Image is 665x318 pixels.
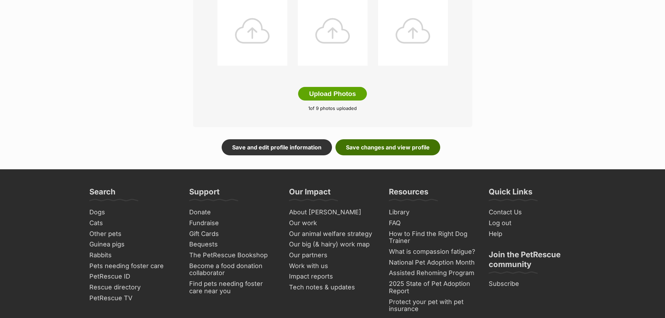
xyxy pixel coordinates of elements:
button: Upload Photos [298,87,367,101]
a: Subscribe [486,279,579,289]
a: 2025 State of Pet Adoption Report [386,279,479,296]
a: What is compassion fatigue? [386,246,479,257]
h3: Quick Links [489,187,532,201]
h3: Resources [389,187,428,201]
a: Contact Us [486,207,579,218]
span: 1 [308,105,310,111]
a: Our big (& hairy) work map [286,239,379,250]
a: Rabbits [87,250,179,261]
a: The PetRescue Bookshop [186,250,279,261]
a: Rescue directory [87,282,179,293]
a: Assisted Rehoming Program [386,268,479,279]
a: Donate [186,207,279,218]
h3: Support [189,187,220,201]
a: Save changes and view profile [335,139,440,155]
a: Become a food donation collaborator [186,261,279,279]
a: Help [486,229,579,239]
a: FAQ [386,218,479,229]
a: Fundraise [186,218,279,229]
a: Dogs [87,207,179,218]
a: About [PERSON_NAME] [286,207,379,218]
a: Tech notes & updates [286,282,379,293]
h3: Our Impact [289,187,331,201]
a: Protect your pet with pet insurance [386,297,479,315]
a: Cats [87,218,179,229]
a: PetRescue ID [87,271,179,282]
a: How to Find the Right Dog Trainer [386,229,479,246]
a: Our animal welfare strategy [286,229,379,239]
a: Other pets [87,229,179,239]
p: of 9 photos uploaded [204,105,462,112]
a: Our partners [286,250,379,261]
a: Save and edit profile information [222,139,332,155]
a: Find pets needing foster care near you [186,279,279,296]
a: Impact reports [286,271,379,282]
a: Our work [286,218,379,229]
a: Guinea pigs [87,239,179,250]
a: PetRescue TV [87,293,179,304]
a: Library [386,207,479,218]
a: Work with us [286,261,379,272]
h3: Search [89,187,116,201]
h3: Join the PetRescue community [489,250,576,273]
a: Pets needing foster care [87,261,179,272]
a: National Pet Adoption Month [386,257,479,268]
a: Gift Cards [186,229,279,239]
a: Bequests [186,239,279,250]
a: Log out [486,218,579,229]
